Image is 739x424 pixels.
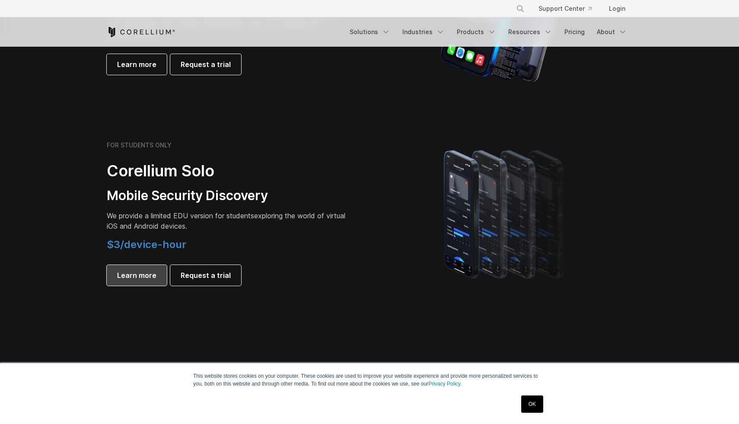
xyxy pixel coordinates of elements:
img: A lineup of four iPhone models becoming more gradient and blurred [427,138,584,289]
a: Support Center [532,1,599,16]
p: This website stores cookies on your computer. These cookies are used to improve your website expe... [193,372,546,388]
span: $3/device-hour [107,238,186,251]
button: Search [513,1,528,16]
a: Learn more [107,54,167,75]
h2: Corellium Solo [107,161,349,181]
span: Learn more [117,270,156,281]
a: Resources [503,24,557,40]
span: Request a trial [181,59,231,70]
a: Solutions [344,24,395,40]
span: Request a trial [181,270,231,281]
a: OK [521,395,543,413]
a: Privacy Policy. [428,381,462,387]
div: Navigation Menu [506,1,632,16]
span: We provide a limited EDU version for students [107,211,254,220]
a: Learn more [107,265,167,286]
a: Request a trial [170,54,241,75]
h3: Mobile Security Discovery [107,188,349,204]
a: Corellium Home [107,27,175,37]
a: Pricing [559,24,590,40]
a: Request a trial [170,265,241,286]
a: Industries [397,24,450,40]
a: About [592,24,632,40]
a: Products [452,24,501,40]
a: Login [602,1,632,16]
span: Learn more [117,59,156,70]
h6: FOR STUDENTS ONLY [107,141,172,149]
div: Navigation Menu [344,24,632,40]
p: exploring the world of virtual iOS and Android devices. [107,210,349,231]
